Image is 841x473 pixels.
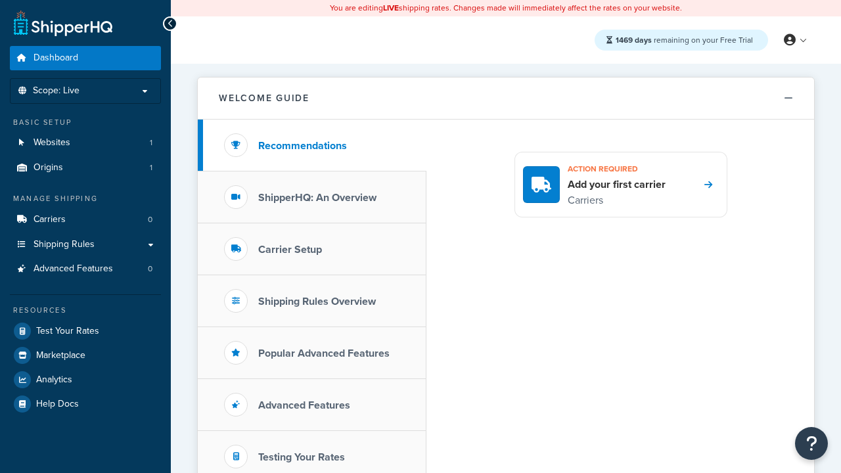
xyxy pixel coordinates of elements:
[568,177,666,192] h4: Add your first carrier
[10,156,161,180] li: Origins
[148,263,152,275] span: 0
[10,344,161,367] a: Marketplace
[10,208,161,232] a: Carriers0
[219,93,309,103] h2: Welcome Guide
[34,137,70,148] span: Websites
[34,162,63,173] span: Origins
[34,239,95,250] span: Shipping Rules
[36,374,72,386] span: Analytics
[36,399,79,410] span: Help Docs
[10,156,161,180] a: Origins1
[258,296,376,307] h3: Shipping Rules Overview
[258,399,350,411] h3: Advanced Features
[10,368,161,392] a: Analytics
[36,350,85,361] span: Marketplace
[10,46,161,70] a: Dashboard
[568,192,666,209] p: Carriers
[10,233,161,257] a: Shipping Rules
[150,162,152,173] span: 1
[10,305,161,316] div: Resources
[383,2,399,14] b: LIVE
[34,53,78,64] span: Dashboard
[33,85,80,97] span: Scope: Live
[10,131,161,155] li: Websites
[10,392,161,416] a: Help Docs
[10,193,161,204] div: Manage Shipping
[258,140,347,152] h3: Recommendations
[795,427,828,460] button: Open Resource Center
[10,117,161,128] div: Basic Setup
[258,244,322,256] h3: Carrier Setup
[10,257,161,281] li: Advanced Features
[616,34,652,46] strong: 1469 days
[258,451,345,463] h3: Testing Your Rates
[10,319,161,343] a: Test Your Rates
[10,131,161,155] a: Websites1
[34,214,66,225] span: Carriers
[10,257,161,281] a: Advanced Features0
[34,263,113,275] span: Advanced Features
[616,34,753,46] span: remaining on your Free Trial
[150,137,152,148] span: 1
[258,192,376,204] h3: ShipperHQ: An Overview
[198,78,814,120] button: Welcome Guide
[10,208,161,232] li: Carriers
[568,160,666,177] h3: Action required
[36,326,99,337] span: Test Your Rates
[258,348,390,359] h3: Popular Advanced Features
[148,214,152,225] span: 0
